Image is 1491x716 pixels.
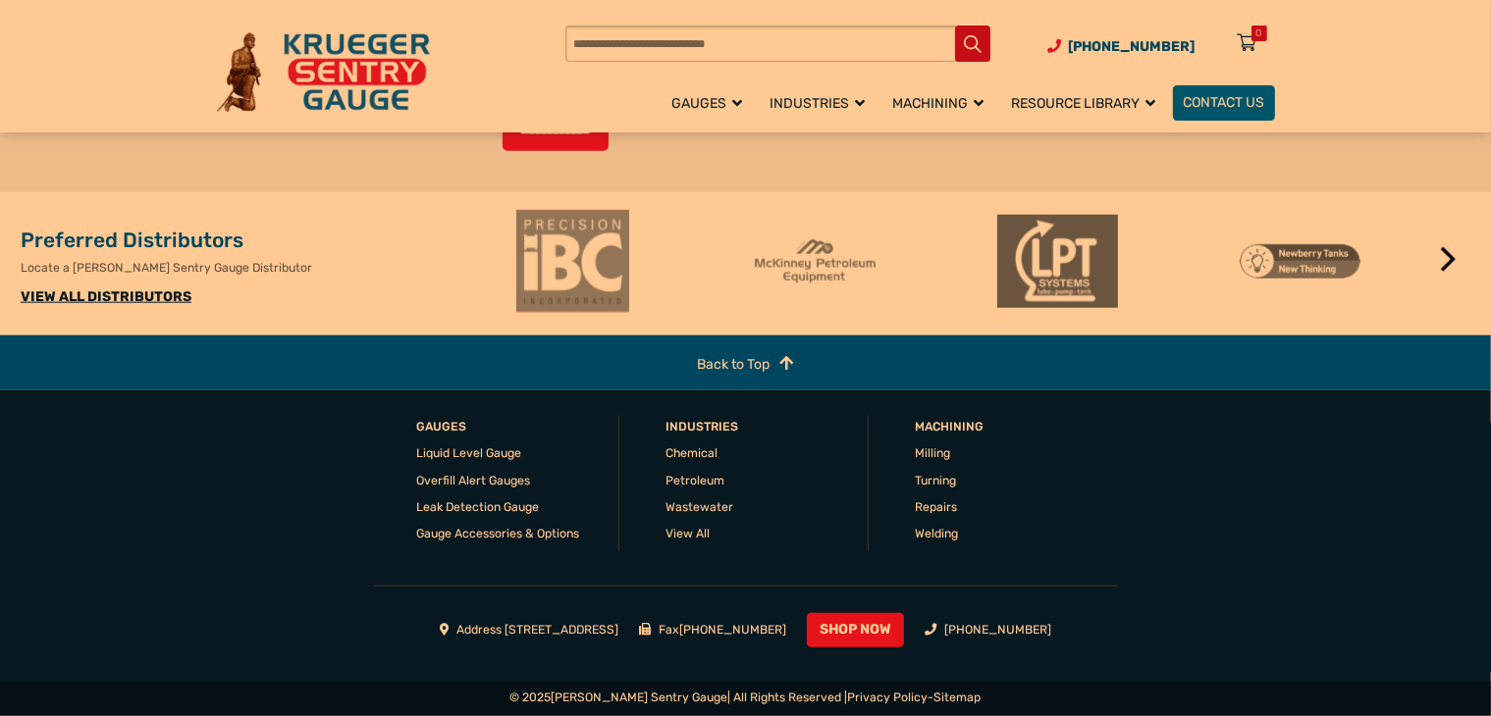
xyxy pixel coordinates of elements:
a: Resource Library [1001,82,1173,123]
span: Machining [892,95,984,112]
a: VIEW ALL DISTRIBUTORS [21,288,191,305]
img: Newberry Tanks [1240,210,1360,313]
a: Overfill Alert Gauges [416,474,530,487]
a: Machining [882,82,1001,123]
a: Privacy Policy [848,690,929,704]
a: Industries [666,419,738,436]
img: ibc-logo [512,210,633,313]
img: Krueger Sentry Gauge [217,32,430,111]
a: Liquid Level Gauge [416,446,521,460]
button: Next [1429,240,1468,280]
a: Machining [915,419,984,436]
span: Industries [770,95,865,112]
a: Repairs [915,500,957,514]
li: Address [STREET_ADDRESS] [440,621,619,639]
li: Fax [639,621,787,639]
h2: Preferred Distributors [21,227,504,254]
span: Contact Us [1183,95,1264,112]
img: McKinney Petroleum Equipment [755,210,876,313]
a: GAUGES [416,419,466,436]
a: Leak Detection Gauge [416,500,539,514]
a: Milling [915,446,950,460]
button: 2 of 2 [978,324,997,343]
div: 0 [1256,26,1262,41]
a: Industries [760,82,882,123]
a: Petroleum [666,474,724,487]
span: Resource Library [1011,95,1155,112]
img: LPT [997,210,1118,313]
a: Phone Number (920) 434-8860 [1048,36,1196,57]
a: [PERSON_NAME] Sentry Gauge [552,690,728,704]
a: [PHONE_NUMBER] [944,623,1051,637]
a: Sitemap [934,690,982,704]
a: Welding [915,527,958,540]
p: Locate a [PERSON_NAME] Sentry Gauge Distributor [21,259,504,277]
span: [PHONE_NUMBER] [1069,38,1196,55]
a: View All [666,527,710,540]
button: 1 of 2 [948,324,968,343]
a: Gauges [662,82,760,123]
a: Gauge Accessories & Options [416,527,579,540]
a: Wastewater [666,500,733,514]
button: 3 of 2 [1007,324,1027,343]
span: Gauges [671,95,742,112]
a: SHOP NOW [807,613,904,647]
a: Chemical [666,446,718,460]
a: Contact Us [1173,85,1275,121]
a: Turning [915,474,956,487]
